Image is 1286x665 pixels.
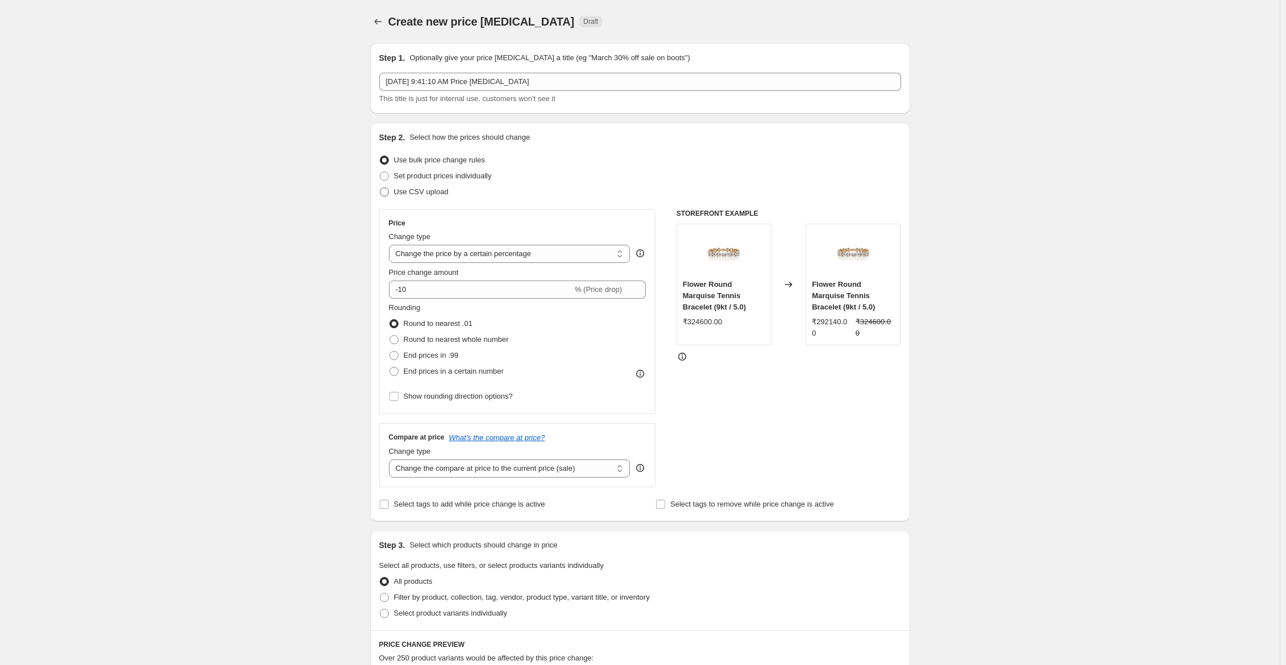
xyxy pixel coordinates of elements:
[379,94,555,103] span: This title is just for internal use, customers won't see it
[389,303,421,312] span: Rounding
[379,52,405,64] h2: Step 1.
[389,281,573,299] input: -15
[379,132,405,143] h2: Step 2.
[404,335,509,344] span: Round to nearest whole number
[379,640,901,649] h6: PRICE CHANGE PREVIEW
[812,280,875,311] span: Flower Round Marquise Tennis Bracelet (9kt / 5.0)
[394,172,492,180] span: Set product prices individually
[389,433,445,442] h3: Compare at price
[404,392,513,400] span: Show rounding direction options?
[683,316,722,328] div: ₹324600.00
[670,500,834,508] span: Select tags to remove while price change is active
[379,654,594,662] span: Over 250 product variants would be affected by this price change:
[370,14,386,30] button: Price change jobs
[634,248,646,259] div: help
[404,351,459,359] span: End prices in .99
[379,73,901,91] input: 30% off holiday sale
[389,268,459,277] span: Price change amount
[856,316,895,339] strike: ₹324600.00
[394,609,507,617] span: Select product variants individually
[394,500,545,508] span: Select tags to add while price change is active
[583,17,598,26] span: Draft
[394,593,650,601] span: Filter by product, collection, tag, vendor, product type, variant title, or inventory
[575,285,622,294] span: % (Price drop)
[812,316,851,339] div: ₹292140.00
[404,319,472,328] span: Round to nearest .01
[683,280,746,311] span: Flower Round Marquise Tennis Bracelet (9kt / 5.0)
[409,539,557,551] p: Select which products should change in price
[394,577,433,585] span: All products
[831,230,876,275] img: IGB0014-Y-V1_80x.png
[389,232,431,241] span: Change type
[394,187,449,196] span: Use CSV upload
[388,15,575,28] span: Create new price [MEDICAL_DATA]
[677,209,901,218] h6: STOREFRONT EXAMPLE
[409,132,530,143] p: Select how the prices should change
[449,433,545,442] button: What's the compare at price?
[394,156,485,164] span: Use bulk price change rules
[379,561,604,570] span: Select all products, use filters, or select products variants individually
[409,52,690,64] p: Optionally give your price [MEDICAL_DATA] a title (eg "March 30% off sale on boots")
[389,447,431,455] span: Change type
[379,539,405,551] h2: Step 3.
[389,219,405,228] h3: Price
[404,367,504,375] span: End prices in a certain number
[701,230,746,275] img: IGB0014-Y-V1_80x.png
[634,462,646,474] div: help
